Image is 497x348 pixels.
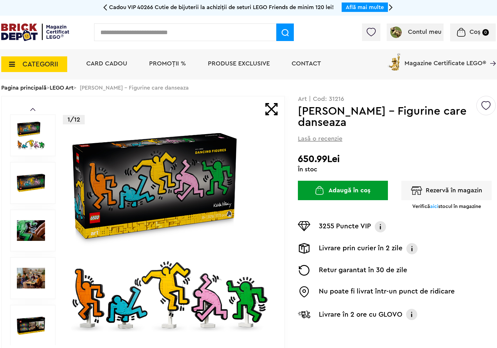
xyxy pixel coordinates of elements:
a: Magazine Certificate LEGO® [486,52,496,58]
span: Contul meu [408,29,441,35]
a: Card Cadou [86,60,127,67]
span: Coș [469,29,480,35]
p: Art | Cod: 31216 [298,96,496,102]
img: Easybox [298,286,310,298]
a: LEGO Art [50,85,73,91]
a: Contact [292,60,321,67]
img: Seturi Lego Keith Haring – Figurine care danseaza [17,264,45,292]
img: Puncte VIP [298,221,310,231]
span: CATEGORII [23,61,58,68]
p: 3255 Puncte VIP [319,221,371,232]
span: Lasă o recenzie [298,134,342,143]
div: În stoc [298,166,496,173]
small: 0 [482,29,489,36]
div: > > [PERSON_NAME] – Figurine care danseaza [1,80,496,96]
img: Keith Haring – Figurine care danseaza [17,121,45,149]
img: Info livrare cu GLOVO [405,308,418,321]
img: Returnare [298,265,310,276]
img: Keith Haring – Figurine care danseaza [17,169,45,197]
a: Prev [30,108,35,111]
a: Contul meu [389,29,441,35]
p: Nu poate fi livrat într-un punct de ridicare [319,286,455,298]
h1: [PERSON_NAME] – Figurine care danseaza [298,106,475,128]
a: Produse exclusive [208,60,270,67]
span: Cadou VIP 40266 Cutie de bijuterii la achiziții de seturi LEGO Friends de minim 120 lei! [109,4,334,10]
a: Pagina principală [1,85,47,91]
p: 1/12 [63,115,85,124]
p: Verifică stocul în magazine [412,203,481,210]
a: Află mai multe [346,4,384,10]
span: Magazine Certificate LEGO® [404,52,486,66]
img: Livrare Glovo [298,310,310,318]
h2: 650.99Lei [298,153,496,165]
span: aici [430,204,438,209]
p: Livrare în 2 ore cu GLOVO [319,309,402,319]
img: Keith Haring – Figurine care danseaza [69,130,271,331]
button: Rezervă în magazin [401,181,492,200]
p: Retur garantat în 30 de zile [319,265,407,276]
p: Livrare prin curier în 2 zile [319,243,403,254]
img: Livrare [298,243,310,254]
button: Adaugă în coș [298,181,388,200]
img: Keith Haring – Figurine care danseaza LEGO 31216 [17,216,45,245]
img: LEGO Art Keith Haring – Figurine care danseaza [17,312,45,340]
img: Info VIP [374,221,387,232]
img: Info livrare prin curier [406,243,418,254]
a: PROMOȚII % [149,60,186,67]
